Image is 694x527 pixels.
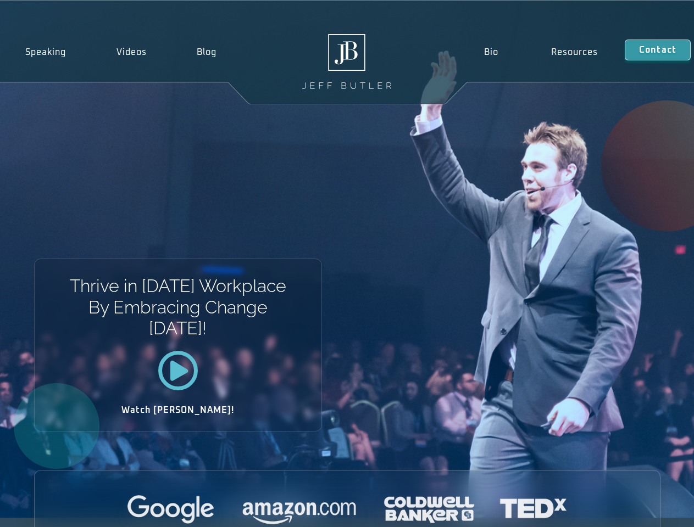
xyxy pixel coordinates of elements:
a: Videos [91,40,172,65]
nav: Menu [457,40,624,65]
a: Resources [525,40,625,65]
h2: Watch [PERSON_NAME]! [73,406,283,414]
h1: Thrive in [DATE] Workplace By Embracing Change [DATE]! [69,276,287,339]
a: Blog [171,40,242,65]
span: Contact [639,46,676,54]
a: Contact [625,40,691,60]
a: Bio [457,40,525,65]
